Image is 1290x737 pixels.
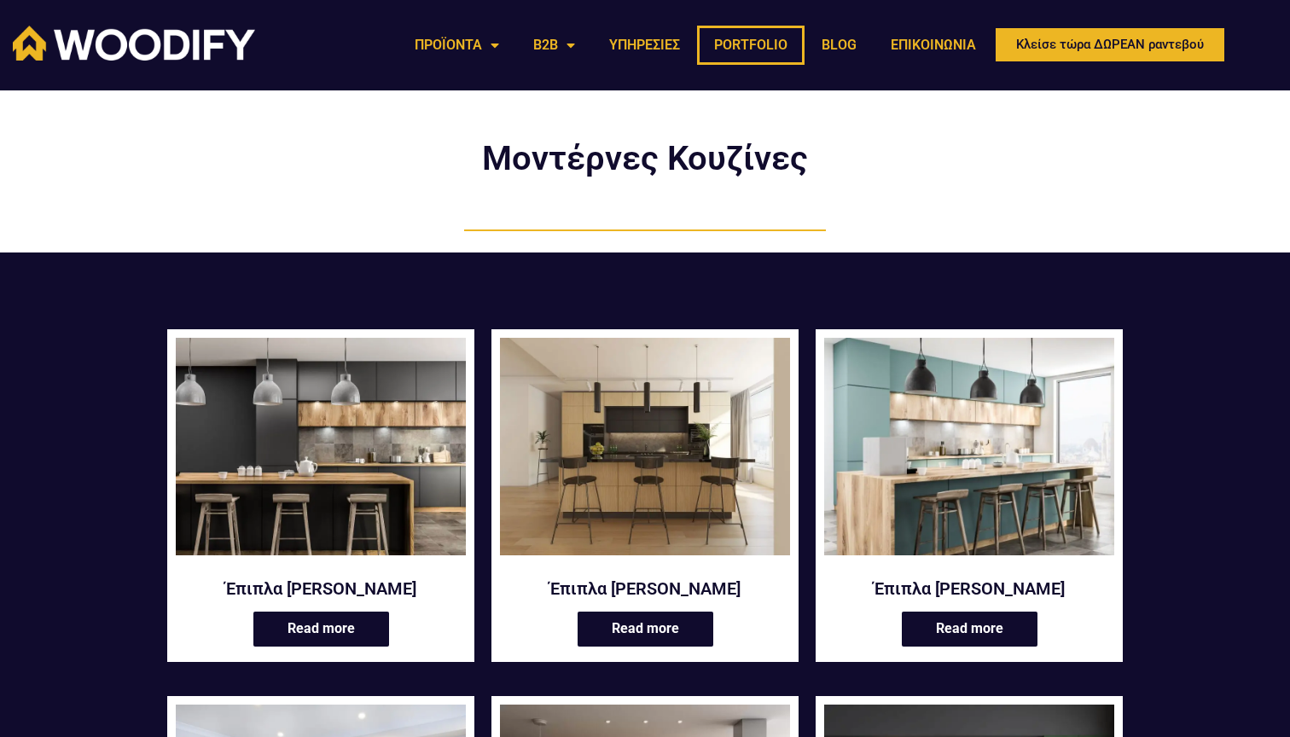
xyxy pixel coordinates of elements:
[176,577,466,600] a: Έπιπλα [PERSON_NAME]
[578,612,713,647] a: Read more about “Έπιπλα κουζίνας Arashi”
[398,26,516,65] a: ΠΡΟΪΟΝΤΑ
[398,26,993,65] nav: Menu
[253,612,389,647] a: Read more about “Έπιπλα κουζίνας Anakena”
[824,577,1114,600] a: Έπιπλα [PERSON_NAME]
[500,338,790,566] a: Arashi κουζίνα
[697,26,805,65] a: PORTFOLIO
[13,26,255,61] img: Woodify
[516,26,592,65] a: B2B
[500,577,790,600] a: Έπιπλα [PERSON_NAME]
[874,26,993,65] a: ΕΠΙΚΟΙΝΩΝΙΑ
[1016,38,1204,51] span: Κλείσε τώρα ΔΩΡΕΑΝ ραντεβού
[824,338,1114,566] a: CUSTOM-ΕΠΙΠΛΑ-ΚΟΥΖΙΝΑΣ-BEIBU-ΣΕ-ΠΡΑΣΙΝΟ-ΧΡΩΜΑ-ΜΕ-ΞΥΛΟ
[440,142,850,176] h2: Μοντέρνες Κουζίνες
[993,26,1227,64] a: Κλείσε τώρα ΔΩΡΕΑΝ ραντεβού
[805,26,874,65] a: BLOG
[176,338,466,566] a: Anakena κουζίνα
[592,26,697,65] a: ΥΠΗΡΕΣΙΕΣ
[902,612,1037,647] a: Read more about “Έπιπλα κουζίνας Beibu”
